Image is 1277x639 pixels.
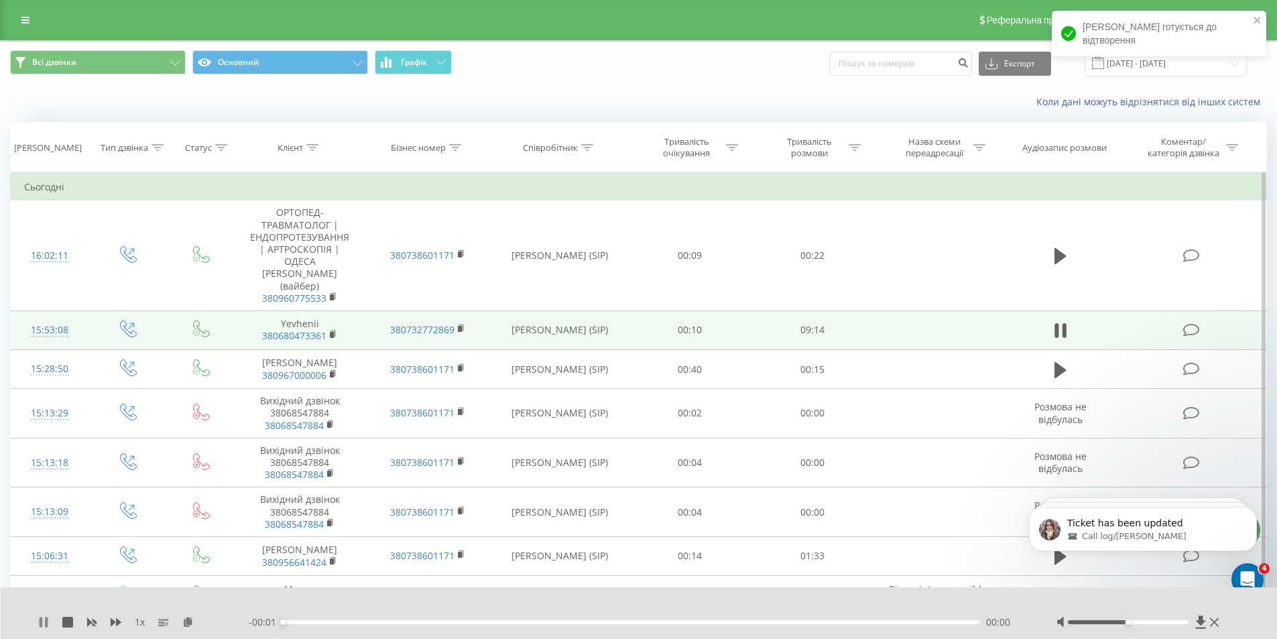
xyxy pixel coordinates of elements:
span: Розмова не відбулась [1034,450,1087,475]
td: Yevhenii [236,310,363,349]
div: 15:13:18 [24,450,76,476]
button: close [1253,15,1262,27]
button: Всі дзвінки [10,50,186,74]
td: 00:04 [629,487,751,537]
div: 15:28:50 [24,356,76,382]
span: 00:00 [986,616,1010,629]
span: - 00:01 [249,616,283,629]
a: Коли дані можуть відрізнятися вiд інших систем [1036,95,1267,108]
div: Назва схеми переадресації [898,136,970,159]
a: 380738601171 [390,506,454,518]
div: 15:13:29 [24,400,76,426]
div: Статус [185,142,212,154]
span: Реферальна програма [987,15,1085,25]
div: [PERSON_NAME] готується до відтворення [1052,11,1266,56]
td: [PERSON_NAME] (SIP) [491,536,629,575]
a: 380680473361 [262,329,326,342]
a: 380738601171 [390,249,454,262]
td: 00:22 [751,200,874,311]
td: 00:00 [751,487,874,537]
td: 09:14 [751,310,874,349]
td: [PERSON_NAME] [236,350,363,389]
div: Аудіозапис розмови [1022,142,1107,154]
td: 00:40 [629,350,751,389]
td: ОРТОПЕД-ТРАВМАТОЛОГ | ЕНДОПРОТЕЗУВАННЯ | АРТРОСКОПІЯ | ОДЕСА [PERSON_NAME] (вайбер) [236,200,363,311]
td: 00:00 [751,389,874,439]
td: 00:10 [629,310,751,349]
a: 38068547884 [265,468,324,481]
div: 15:06:28 [24,582,76,608]
a: 380738601171 [390,456,454,469]
div: Тип дзвінка [101,142,148,154]
td: [PERSON_NAME] (SIP) [491,200,629,311]
td: 00:09 [629,576,751,615]
td: 00:53 [751,576,874,615]
button: Графік [375,50,452,74]
td: [PERSON_NAME] [236,536,363,575]
div: [PERSON_NAME] [14,142,82,154]
span: Ringostat responsible ma... [889,583,987,607]
a: 380738601171 [390,363,454,375]
td: Вихідний дзвінок 38068547884 [236,438,363,487]
a: 380738601171 [390,406,454,419]
td: [PERSON_NAME] (SIP) [491,389,629,439]
button: Основний [192,50,368,74]
td: 00:00 [751,438,874,487]
td: 00:14 [629,536,751,575]
button: Експорт [979,52,1051,76]
div: 15:13:09 [24,499,76,525]
iframe: Intercom live chat [1231,563,1264,595]
div: 15:53:08 [24,317,76,343]
span: Розмова не відбулась [1034,400,1087,425]
td: Марян [236,576,363,615]
td: Вихідний дзвінок 38068547884 [236,389,363,439]
a: 38068547884 [265,419,324,432]
td: [PERSON_NAME] (SIP) [491,438,629,487]
td: [PERSON_NAME] (SIP) [491,350,629,389]
iframe: Intercom notifications сообщение [1009,479,1277,603]
div: Тривалість очікування [651,136,723,159]
div: Коментар/категорія дзвінка [1144,136,1223,159]
a: 380738601171 [390,549,454,562]
td: 01:33 [751,536,874,575]
div: Accessibility label [1126,620,1131,625]
div: 16:02:11 [24,243,76,269]
a: 38068547884 [265,518,324,530]
div: Бізнес номер [391,142,446,154]
td: [PERSON_NAME] (SIP) [491,487,629,537]
td: 00:04 [629,438,751,487]
a: 380967000006 [262,369,326,382]
td: 00:09 [629,200,751,311]
td: Вихідний дзвінок 38068547884 [236,487,363,537]
td: 00:15 [751,350,874,389]
div: 15:06:31 [24,543,76,569]
div: Accessibility label [280,620,286,625]
td: [PERSON_NAME] (SIP) [491,576,629,615]
div: Співробітник [523,142,578,154]
a: 380960775533 [262,292,326,304]
td: Сьогодні [11,174,1267,200]
td: 00:02 [629,389,751,439]
a: 380956641424 [262,556,326,569]
div: Тривалість розмови [774,136,845,159]
span: 4 [1259,563,1270,574]
div: Клієнт [278,142,303,154]
span: Всі дзвінки [32,57,76,68]
input: Пошук за номером [830,52,972,76]
td: [PERSON_NAME] (SIP) [491,310,629,349]
span: Графік [401,58,427,67]
span: 1 x [135,616,145,629]
a: 380732772869 [390,323,454,336]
